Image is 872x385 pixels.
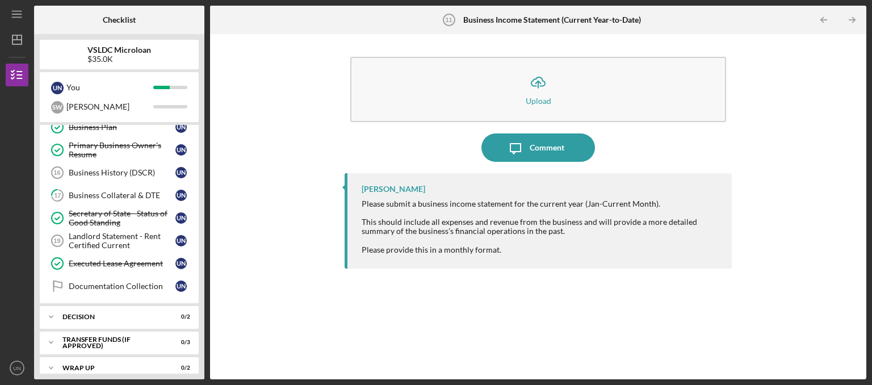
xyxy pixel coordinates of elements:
[446,16,452,23] tspan: 11
[45,207,193,229] a: Secretary of State - Status of Good StandingUN
[170,313,190,320] div: 0 / 2
[175,281,187,292] div: U N
[66,97,153,116] div: [PERSON_NAME]
[170,365,190,371] div: 0 / 2
[69,232,175,250] div: Landlord Statement - Rent Certified Current
[463,15,641,24] b: Business Income Statement (Current Year-to-Date)
[362,185,425,194] div: [PERSON_NAME]
[530,133,564,162] div: Comment
[175,144,187,156] div: U N
[62,365,162,371] div: Wrap Up
[87,45,151,55] b: VSLDC Microloan
[51,101,64,114] div: S W
[69,141,175,159] div: Primary Business Owner's Resume
[53,237,60,244] tspan: 19
[175,235,187,246] div: U N
[350,57,726,122] button: Upload
[103,15,136,24] b: Checklist
[53,169,60,176] tspan: 16
[175,258,187,269] div: U N
[69,209,175,227] div: Secretary of State - Status of Good Standing
[69,168,175,177] div: Business History (DSCR)
[175,122,187,133] div: U N
[526,97,551,105] div: Upload
[45,184,193,207] a: 17Business Collateral & DTEUN
[175,190,187,201] div: U N
[69,191,175,200] div: Business Collateral & DTE
[51,82,64,94] div: U N
[45,161,193,184] a: 16Business History (DSCR)UN
[69,282,175,291] div: Documentation Collection
[13,365,21,371] text: UN
[6,357,28,379] button: UN
[87,55,151,64] div: $35.0K
[66,78,153,97] div: You
[170,339,190,346] div: 0 / 3
[175,167,187,178] div: U N
[62,336,162,349] div: Transfer Funds (If Approved)
[45,252,193,275] a: Executed Lease AgreementUN
[481,133,595,162] button: Comment
[54,192,61,199] tspan: 17
[45,229,193,252] a: 19Landlord Statement - Rent Certified CurrentUN
[175,212,187,224] div: U N
[45,139,193,161] a: Primary Business Owner's ResumeUN
[362,199,720,254] div: Please submit a business income statement for the current year (Jan-Current Month). This should i...
[69,123,175,132] div: Business Plan
[69,259,175,268] div: Executed Lease Agreement
[45,275,193,298] a: Documentation CollectionUN
[62,313,162,320] div: Decision
[45,116,193,139] a: Business PlanUN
